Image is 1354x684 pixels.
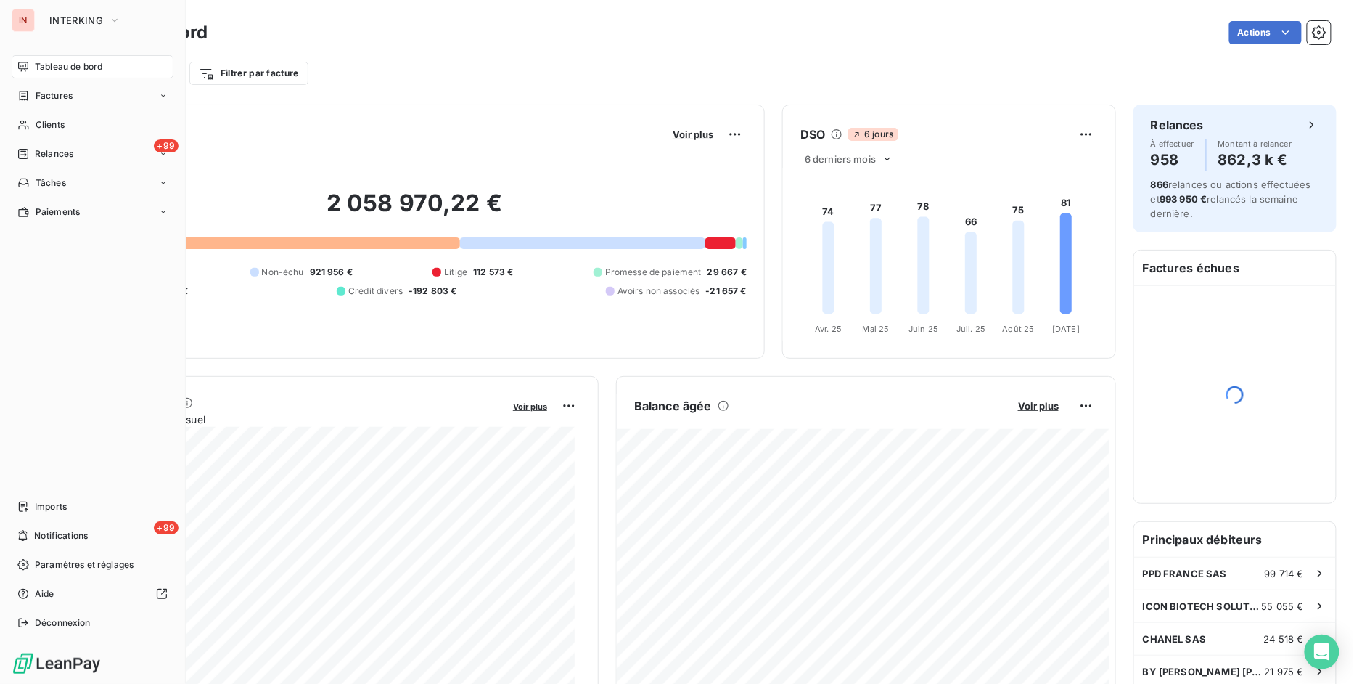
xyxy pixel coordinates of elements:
span: Litige [444,266,467,279]
span: À effectuer [1151,139,1194,148]
span: 6 jours [848,128,898,141]
tspan: Août 25 [1003,324,1035,334]
tspan: Juil. 25 [956,324,985,334]
span: 24 518 € [1264,633,1304,645]
span: Imports [35,500,67,513]
span: Tableau de bord [35,60,102,73]
div: Open Intercom Messenger [1305,635,1339,669]
span: Avoirs non associés [617,285,700,298]
span: 6 derniers mois [805,153,876,165]
tspan: [DATE] [1052,324,1080,334]
h6: Principaux débiteurs [1134,522,1336,557]
span: Voir plus [673,129,713,140]
span: Factures [36,89,73,102]
h6: Balance âgée [634,397,712,415]
span: CHANEL SAS [1143,633,1207,645]
span: PPD FRANCE SAS [1143,568,1227,579]
span: 993 950 € [1160,193,1207,205]
span: relances ou actions effectuées et relancés la semaine dernière. [1151,179,1311,219]
span: Voir plus [1018,400,1059,412]
h6: Relances [1151,116,1204,134]
h6: DSO [800,126,825,143]
button: Voir plus [509,399,551,412]
span: 99 714 € [1265,568,1304,579]
span: Paramètres et réglages [35,558,134,571]
button: Filtrer par facture [189,62,308,85]
tspan: Juin 25 [908,324,938,334]
tspan: Mai 25 [863,324,890,334]
span: Paiements [36,205,80,219]
span: INTERKING [49,15,103,26]
h4: 958 [1151,148,1194,171]
span: ICON BIOTECH SOLUTION [1143,600,1262,612]
span: Clients [36,118,65,131]
span: Tâches [36,176,66,190]
span: 55 055 € [1262,600,1304,612]
span: 112 573 € [473,266,513,279]
div: IN [12,9,35,32]
button: Voir plus [1014,399,1063,412]
button: Voir plus [668,128,718,141]
span: Aide [35,587,54,600]
tspan: Avr. 25 [815,324,842,334]
span: Relances [35,147,73,160]
span: 866 [1151,179,1168,190]
span: Déconnexion [35,616,91,630]
span: 921 956 € [310,266,353,279]
span: Montant à relancer [1218,139,1292,148]
h2: 2 058 970,22 € [82,189,747,232]
span: 29 667 € [707,266,747,279]
span: +99 [154,521,179,534]
span: Chiffre d'affaires mensuel [82,412,503,427]
span: Promesse de paiement [605,266,702,279]
span: 21 975 € [1265,666,1304,677]
span: Non-échu [262,266,304,279]
a: Aide [12,582,173,606]
span: +99 [154,139,179,152]
span: BY [PERSON_NAME] [PERSON_NAME] COMPANIES [1143,666,1265,677]
span: Crédit divers [348,285,403,298]
button: Actions [1229,21,1302,44]
span: -192 803 € [409,285,457,298]
span: Voir plus [513,402,547,412]
h6: Factures échues [1134,251,1336,285]
img: Logo LeanPay [12,652,102,675]
h4: 862,3 k € [1218,148,1292,171]
span: -21 657 € [706,285,747,298]
span: Notifications [34,529,88,542]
